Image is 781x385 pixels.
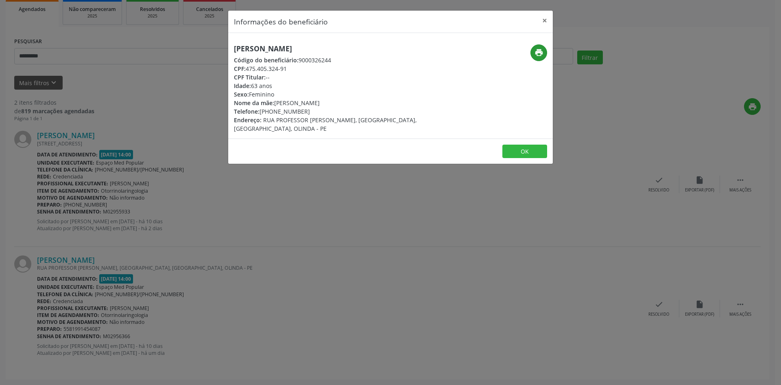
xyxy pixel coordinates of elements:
[234,73,439,81] div: --
[234,116,417,132] span: RUA PROFESSOR [PERSON_NAME], [GEOGRAPHIC_DATA], [GEOGRAPHIC_DATA], OLINDA - PE
[234,73,266,81] span: CPF Titular:
[234,16,328,27] h5: Informações do beneficiário
[234,56,299,64] span: Código do beneficiário:
[530,44,547,61] button: print
[537,11,553,31] button: Close
[234,107,439,116] div: [PHONE_NUMBER]
[234,65,246,73] span: CPF:
[234,64,439,73] div: 475.405.324-91
[234,90,249,98] span: Sexo:
[534,48,543,57] i: print
[234,116,262,124] span: Endereço:
[234,99,274,107] span: Nome da mãe:
[234,81,439,90] div: 63 anos
[234,44,439,53] h5: [PERSON_NAME]
[234,56,439,64] div: 9000326244
[502,145,547,158] button: OK
[234,108,260,115] span: Telefone:
[234,82,251,90] span: Idade:
[234,99,439,107] div: [PERSON_NAME]
[234,90,439,99] div: Feminino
